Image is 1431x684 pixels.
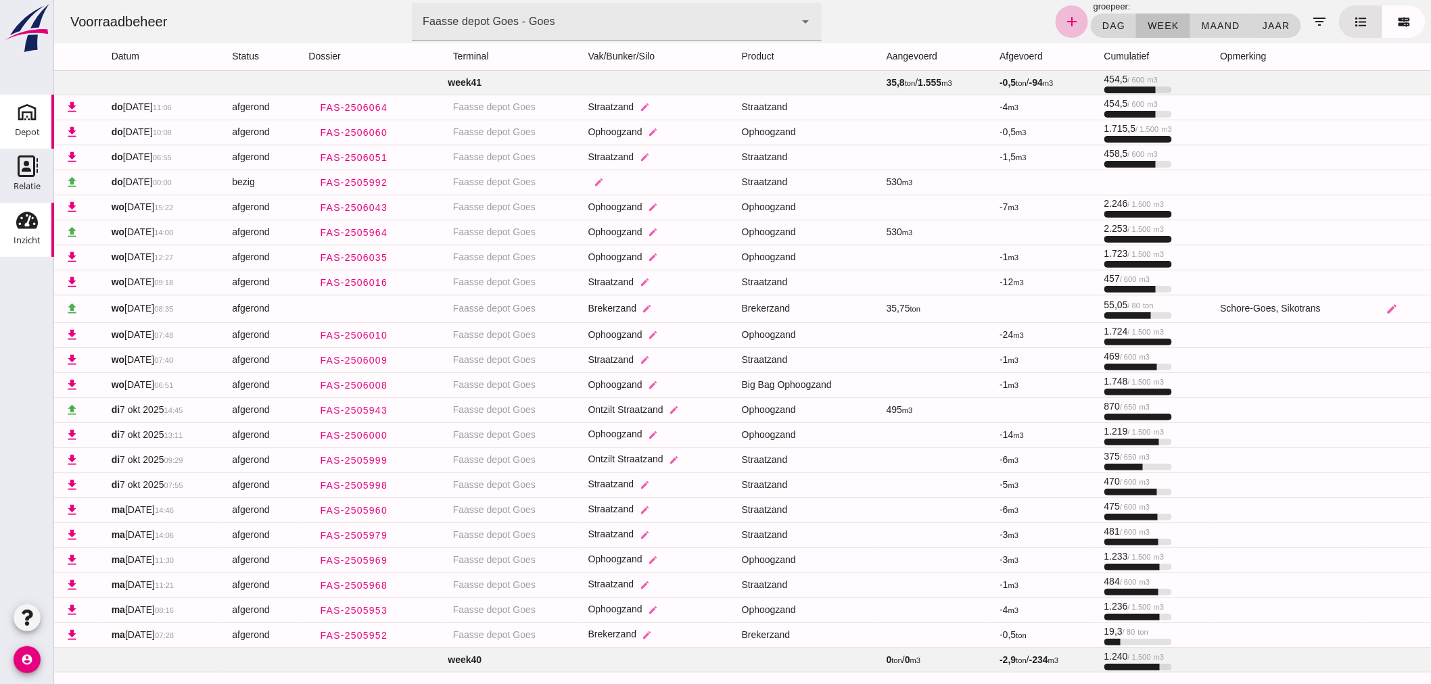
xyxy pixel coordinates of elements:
[523,497,677,522] td: Straatzand
[677,422,822,447] td: Ophoogzand
[388,597,523,622] td: Faasse depot Goes
[1050,601,1110,612] span: 1.236
[1050,551,1110,562] span: 1.233
[1074,100,1091,108] small: / 600
[388,622,523,648] td: Faasse depot Goes
[1332,303,1344,315] i: edit
[945,101,964,112] span: -4
[677,43,822,70] th: product
[588,630,599,640] i: edit
[11,150,25,164] i: download
[594,380,604,390] i: edit
[265,355,333,366] span: FAS-2506009
[989,79,1000,87] small: m3
[254,145,344,170] a: FAS-2506051
[388,522,523,547] td: Faasse depot Goes
[856,305,867,313] small: ton
[615,455,625,465] i: edit
[265,152,333,163] span: FAS-2506051
[1050,651,1110,662] span: 1.240
[832,77,898,88] span: /
[254,270,344,295] a: FAS-2506016
[594,555,604,565] i: edit
[57,276,70,287] strong: wo
[167,95,243,120] td: afgerond
[57,101,118,112] span: [DATE]
[588,303,599,314] i: edit
[57,303,120,314] span: [DATE]
[388,572,523,597] td: Faasse depot Goes
[388,372,523,397] td: Faasse depot Goes
[677,347,822,372] td: Straatzand
[5,12,124,31] div: Voorraadbeheer
[1085,353,1096,361] small: m3
[1050,198,1110,209] span: 2.246
[523,43,677,70] th: vak/bunker/silo
[1050,401,1096,412] span: 870
[1074,76,1091,84] small: / 600
[57,251,70,262] strong: wo
[265,530,333,541] span: FAS-2505979
[11,100,25,114] i: download
[888,79,899,87] small: m3
[254,195,344,220] a: FAS-2506043
[523,372,677,397] td: Ophoogzand
[677,397,822,422] td: Ophoogzand
[962,79,973,87] small: ton
[167,245,243,270] td: afgerond
[265,555,333,566] span: FAS-2505969
[1082,14,1135,38] button: week
[57,226,120,237] span: [DATE]
[57,176,118,187] span: [DATE]
[167,547,243,572] td: afgerond
[1108,125,1119,133] small: m3
[99,103,118,112] small: 11:06
[388,270,523,295] td: Faasse depot Goes
[14,236,41,245] div: Inzicht
[11,225,25,239] i: upload
[1082,125,1105,133] small: / 1.500
[1074,301,1087,310] small: / 80
[265,177,333,188] span: FAS-2505992
[1050,376,1110,387] span: 1.748
[388,95,523,120] td: Faasse depot Goes
[57,276,120,287] span: [DATE]
[945,77,962,88] strong: -0,5
[523,270,677,295] td: Straatzand
[945,126,972,137] span: -0,5
[100,253,119,262] small: 12:27
[1100,328,1110,336] small: m3
[265,227,333,238] span: FAS-2505964
[523,295,677,322] td: Brekerzand
[254,548,344,572] a: FAS-2505969
[677,497,822,522] td: Straatzand
[254,498,344,522] a: FAS-2505960
[167,347,243,372] td: afgerond
[265,277,333,288] span: FAS-2506016
[945,329,970,340] span: -24
[677,295,822,322] td: Brekerzand
[523,397,677,422] td: Ontzilt Straatzand
[57,251,120,262] span: [DATE]
[57,329,120,340] span: [DATE]
[962,128,973,137] small: m3
[11,200,25,214] i: download
[167,422,243,447] td: afgerond
[265,202,333,213] span: FAS-2506043
[677,220,822,245] td: Ophoogzand
[962,153,973,162] small: m3
[677,145,822,170] td: Straatzand
[254,598,344,622] a: FAS-2505953
[1050,426,1110,437] span: 1.219
[523,195,677,220] td: Ophoogzand
[945,354,964,365] span: -1
[1074,250,1097,258] small: / 1.500
[832,77,851,88] strong: 35,8
[1094,100,1104,108] small: m3
[1010,14,1026,30] i: add
[167,170,243,195] td: bezig
[1050,501,1096,512] span: 475
[832,303,867,314] span: 35,75
[47,43,168,70] th: datum
[523,572,677,597] td: Straatzand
